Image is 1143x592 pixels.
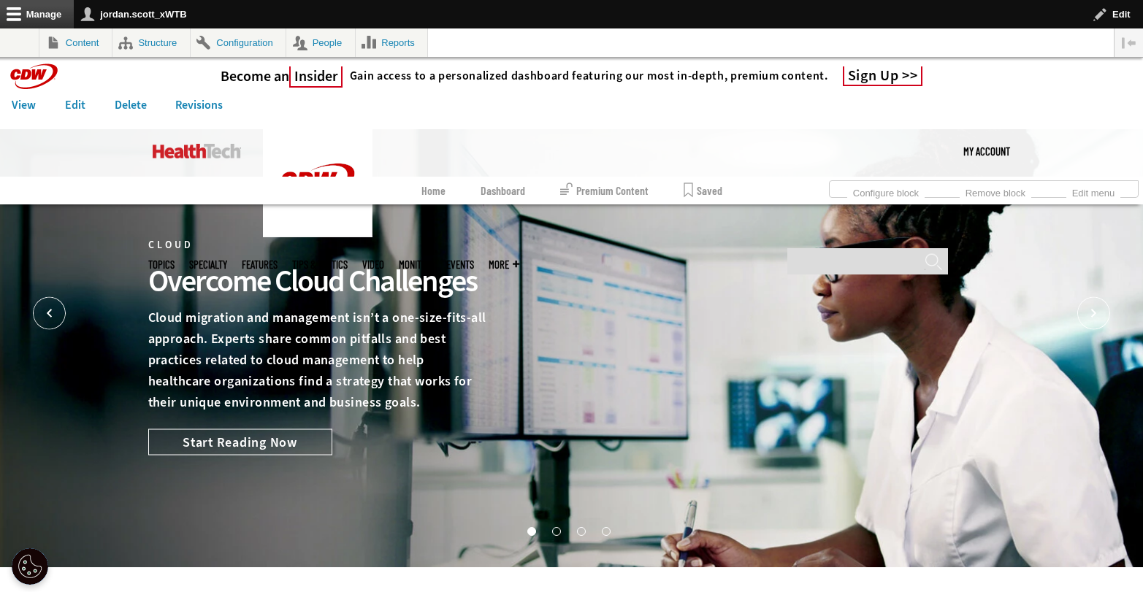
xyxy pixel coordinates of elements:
a: Edit menu [1066,183,1120,199]
a: Configuration [191,28,286,57]
button: Vertical orientation [1115,28,1143,57]
a: Become anInsider [221,67,343,85]
a: Delete [103,94,158,116]
img: Home [153,144,241,158]
button: Prev [33,297,66,330]
img: Home [263,129,372,237]
a: Features [242,259,278,270]
a: Remove block [960,183,1031,199]
div: Overcome Cloud Challenges [148,261,487,301]
a: Start Reading Now [148,429,332,455]
h4: Gain access to a personalized dashboard featuring our most in-depth, premium content. [350,69,828,83]
a: Sign Up [843,66,923,86]
a: My Account [963,129,1010,173]
div: User menu [963,129,1010,173]
a: Configure block [847,183,925,199]
a: MonITor [399,259,432,270]
a: CDW [263,226,372,241]
a: Dashboard [481,177,525,204]
span: Specialty [189,259,227,270]
h3: Become an [221,67,343,85]
button: 2 of 4 [552,527,559,534]
a: Saved [684,177,722,204]
button: 1 of 4 [527,527,535,534]
p: Cloud migration and management isn’t a one-size-fits-all approach. Experts share common pitfalls ... [148,307,487,412]
a: Video [362,259,384,270]
a: Edit [53,94,97,116]
a: Reports [356,28,428,57]
a: Tips & Tactics [292,259,348,270]
span: Insider [289,66,343,88]
button: Open Preferences [12,548,48,585]
a: Events [446,259,474,270]
div: Cookie Settings [12,548,48,585]
a: Home [421,177,446,204]
span: Topics [148,259,175,270]
a: Premium Content [560,177,649,204]
span: More [489,259,519,270]
a: Gain access to a personalized dashboard featuring our most in-depth, premium content. [343,69,828,83]
a: Revisions [164,94,234,116]
a: Structure [112,28,190,57]
button: Next [1077,297,1110,330]
button: 3 of 4 [577,527,584,534]
a: Content [39,28,112,57]
a: People [286,28,355,57]
button: 4 of 4 [602,527,609,534]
